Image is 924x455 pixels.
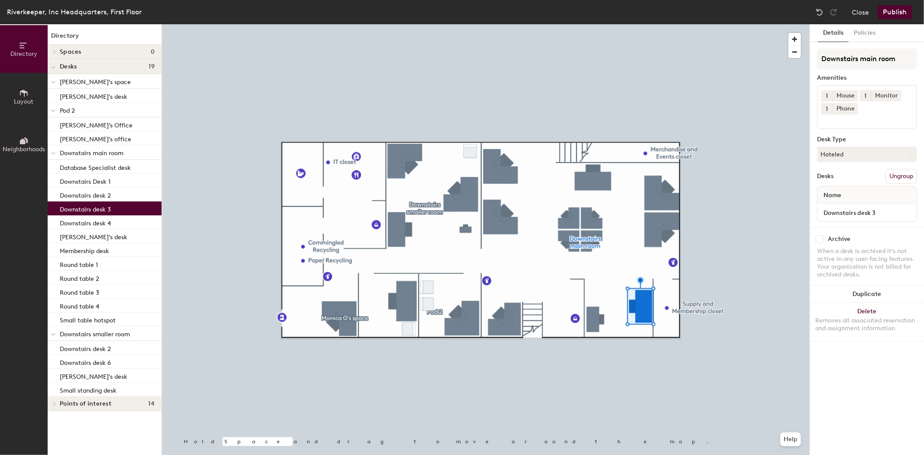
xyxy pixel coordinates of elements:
div: Removes all associated reservation and assignment information [815,317,919,332]
p: [PERSON_NAME]'s Office [60,119,133,129]
div: Amenities [817,75,917,81]
p: [PERSON_NAME]'s office [60,133,131,143]
p: Downstairs Desk 1 [60,175,110,185]
span: Pod 2 [60,107,75,114]
div: Monitor [871,90,901,101]
p: Downstairs desk 4 [60,217,111,227]
p: Downstairs desk 2 [60,189,111,199]
p: Downstairs desk 2 [60,343,111,353]
img: Redo [829,8,838,16]
span: Downstairs smaller room [60,331,130,338]
p: [PERSON_NAME]'s desk [60,231,127,241]
span: Layout [14,98,34,105]
input: Unnamed desk [819,207,915,219]
span: Directory [10,50,37,58]
div: Archive [828,236,850,243]
button: Details [818,24,849,42]
button: Help [780,432,801,446]
span: 1 [865,91,867,101]
p: Round table 2 [60,273,99,283]
div: Desk Type [817,136,917,143]
button: Publish [878,5,912,19]
div: Phone [833,103,858,114]
span: Desks [60,63,77,70]
p: Round table 4 [60,300,99,310]
span: Points of interest [60,400,111,407]
span: Name [819,188,846,203]
span: Downstairs main room [60,149,123,157]
div: When a desk is archived it's not active in any user-facing features. Your organization is not bil... [817,247,917,279]
button: 1 [821,103,833,114]
button: 1 [821,90,833,101]
span: 0 [151,49,155,55]
p: Database Specialist desk [60,162,131,172]
button: Hoteled [817,146,917,162]
button: Policies [849,24,881,42]
p: [PERSON_NAME]'s desk [60,91,127,101]
h1: Directory [48,31,162,45]
span: 1 [826,104,828,114]
button: Close [852,5,869,19]
span: 1 [826,91,828,101]
span: [PERSON_NAME]'s space [60,78,131,86]
div: Riverkeeper, Inc Headquarters, First Floor [7,6,142,17]
span: 14 [148,400,155,407]
button: DeleteRemoves all associated reservation and assignment information [810,303,924,341]
button: 1 [860,90,871,101]
button: Ungroup [885,169,917,184]
p: Small table hotspot [60,314,116,324]
span: Neighborhoods [3,146,45,153]
img: Undo [815,8,824,16]
p: Membership desk [60,245,109,255]
p: Downstairs desk 6 [60,357,111,367]
span: 19 [149,63,155,70]
div: Mouse [833,90,858,101]
div: Desks [817,173,833,180]
p: Small standing desk [60,384,117,394]
p: Round table 3 [60,286,99,296]
p: Downstairs desk 3 [60,203,111,213]
p: Round table 1 [60,259,98,269]
p: [PERSON_NAME]'s desk [60,370,127,380]
span: Spaces [60,49,81,55]
button: Duplicate [810,286,924,303]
